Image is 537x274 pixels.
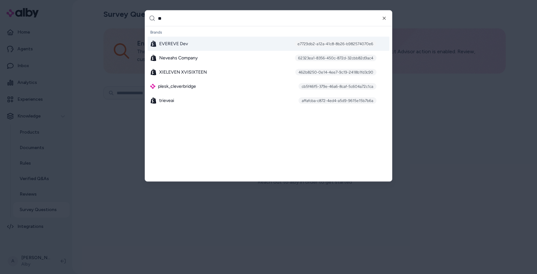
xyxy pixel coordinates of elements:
img: alby Logo [150,84,155,89]
div: affafcba-c872-4ed4-a5d9-9615e15b7b6a [298,97,376,104]
span: trieveai [159,97,174,104]
div: cb5f46f5-379e-46a6-8caf-5c604a72c1ca [298,83,376,90]
div: 462b8250-0e14-4ee7-9c19-2418b1fd3c90 [295,69,376,76]
span: Neveahs Company [159,55,198,61]
div: Brands [148,28,389,37]
div: e7729db2-a12a-41c8-8b26-b982574070e6 [294,41,376,47]
span: plesk_cleverbridge [158,83,196,90]
span: EVEREVE Dev [159,41,188,47]
div: 62323ea1-8356-450c-872d-32cbb82d9ac4 [295,55,376,61]
span: XIELEVEN XVISIXTEEN [159,69,207,76]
